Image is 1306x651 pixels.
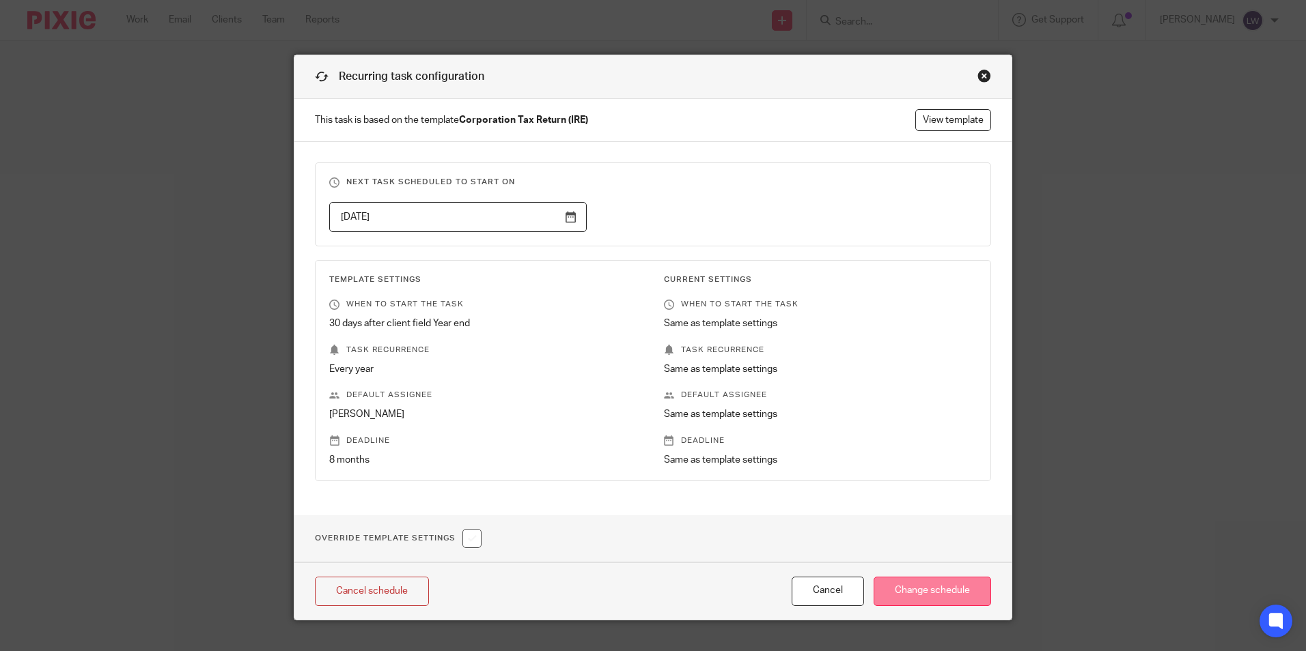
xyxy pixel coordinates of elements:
p: Default assignee [664,390,977,401]
h1: Override Template Settings [315,529,482,548]
p: When to start the task [664,299,977,310]
p: Same as template settings [664,317,977,330]
p: Same as template settings [664,407,977,421]
h3: Template Settings [329,274,642,285]
p: Deadline [664,435,977,446]
p: Deadline [329,435,642,446]
p: 30 days after client field Year end [329,317,642,330]
span: This task is based on the template [315,113,588,127]
button: Cancel [792,577,864,606]
p: Task recurrence [664,345,977,356]
strong: Corporation Tax Return (IRE) [459,115,588,125]
p: Same as template settings [664,362,977,376]
h3: Next task scheduled to start on [329,177,977,188]
p: Every year [329,362,642,376]
div: Close this dialog window [977,69,991,83]
p: When to start the task [329,299,642,310]
p: 8 months [329,453,642,467]
a: Cancel schedule [315,577,429,606]
p: Default assignee [329,390,642,401]
p: [PERSON_NAME] [329,407,642,421]
p: Task recurrence [329,345,642,356]
input: Use the arrow keys to pick a date [329,202,587,233]
p: Same as template settings [664,453,977,467]
a: View template [915,109,991,131]
h1: Recurring task configuration [315,69,484,85]
h3: Current Settings [664,274,977,285]
input: Change schedule [874,577,991,606]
